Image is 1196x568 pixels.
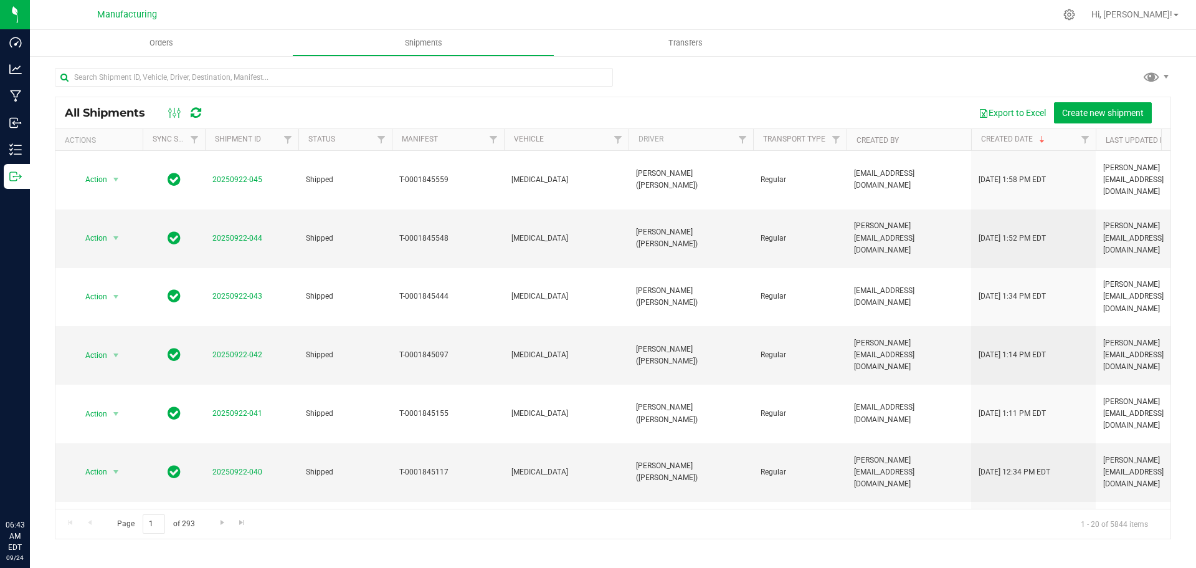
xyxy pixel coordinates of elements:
span: In Sync [168,346,181,363]
a: Last Updated By [1106,136,1169,145]
a: Filter [733,129,753,150]
inline-svg: Inbound [9,117,22,129]
span: [PERSON_NAME] ([PERSON_NAME]) [636,285,746,309]
span: Shipped [306,349,384,361]
input: 1 [143,514,165,534]
span: Regular [761,408,839,420]
span: [DATE] 1:34 PM EDT [979,291,1046,302]
input: Search Shipment ID, Vehicle, Driver, Destination, Manifest... [55,68,613,87]
span: select [108,405,124,423]
span: T-0001845548 [399,233,496,244]
a: Created By [857,136,899,145]
button: Export to Excel [971,102,1054,123]
span: [PERSON_NAME][EMAIL_ADDRESS][DOMAIN_NAME] [854,337,964,373]
a: Filter [184,129,205,150]
span: Regular [761,466,839,478]
a: Go to the next page [213,514,231,531]
th: Driver [629,129,753,151]
span: [PERSON_NAME][EMAIL_ADDRESS][DOMAIN_NAME] [854,455,964,491]
inline-svg: Analytics [9,63,22,75]
span: Regular [761,349,839,361]
inline-svg: Outbound [9,170,22,183]
span: In Sync [168,287,181,305]
button: Create new shipment [1054,102,1152,123]
span: Action [74,463,108,481]
span: T-0001845117 [399,466,496,478]
span: [PERSON_NAME] ([PERSON_NAME]) [636,344,746,367]
span: [DATE] 1:58 PM EDT [979,174,1046,186]
a: Created Date [981,135,1047,143]
a: Status [308,135,335,143]
a: Transport Type [763,135,825,143]
span: [EMAIL_ADDRESS][DOMAIN_NAME] [854,402,964,425]
a: 20250922-043 [212,292,262,301]
span: [EMAIL_ADDRESS][DOMAIN_NAME] [854,168,964,191]
span: select [108,347,124,364]
span: Regular [761,291,839,302]
span: T-0001845097 [399,349,496,361]
span: Shipped [306,174,384,186]
span: T-0001845444 [399,291,496,302]
iframe: Resource center [12,468,50,506]
span: Action [74,288,108,306]
span: Action [74,229,108,247]
span: Regular [761,174,839,186]
span: [PERSON_NAME] ([PERSON_NAME]) [636,460,746,484]
span: Hi, [PERSON_NAME]! [1091,9,1172,19]
span: [MEDICAL_DATA] [511,349,621,361]
span: Orders [133,37,190,49]
span: Shipped [306,408,384,420]
p: 06:43 AM EDT [6,519,24,553]
span: Action [74,171,108,188]
span: Shipments [388,37,459,49]
span: [PERSON_NAME] ([PERSON_NAME]) [636,402,746,425]
a: Filter [1075,129,1096,150]
div: Actions [65,136,138,145]
a: Filter [278,129,298,150]
span: select [108,288,124,306]
p: 09/24 [6,553,24,562]
a: Filter [483,129,504,150]
div: Manage settings [1061,9,1077,21]
span: 1 - 20 of 5844 items [1071,514,1158,533]
span: [PERSON_NAME][EMAIL_ADDRESS][DOMAIN_NAME] [854,220,964,256]
a: Transfers [554,30,817,56]
span: Shipped [306,233,384,244]
span: [MEDICAL_DATA] [511,233,621,244]
span: Manufacturing [97,9,157,20]
span: In Sync [168,229,181,247]
a: 20250922-041 [212,409,262,418]
span: Regular [761,233,839,244]
span: [DATE] 12:34 PM EDT [979,466,1050,478]
span: [PERSON_NAME] ([PERSON_NAME]) [636,168,746,191]
a: Shipment ID [215,135,261,143]
a: Go to the last page [233,514,251,531]
a: Filter [371,129,392,150]
span: Action [74,347,108,364]
inline-svg: Inventory [9,143,22,156]
span: [MEDICAL_DATA] [511,466,621,478]
span: In Sync [168,463,181,481]
span: [DATE] 1:52 PM EDT [979,233,1046,244]
a: 20250922-044 [212,234,262,243]
a: 20250922-040 [212,468,262,476]
span: [MEDICAL_DATA] [511,291,621,302]
span: T-0001845155 [399,408,496,420]
span: Create new shipment [1062,108,1144,118]
a: 20250922-042 [212,350,262,359]
span: Shipped [306,291,384,302]
span: select [108,463,124,481]
span: T-0001845559 [399,174,496,186]
span: [MEDICAL_DATA] [511,174,621,186]
span: select [108,171,124,188]
a: Vehicle [514,135,544,143]
span: [DATE] 1:14 PM EDT [979,349,1046,361]
inline-svg: Manufacturing [9,90,22,102]
a: 20250922-045 [212,175,262,184]
a: Filter [826,129,847,150]
a: Shipments [292,30,554,56]
span: In Sync [168,171,181,188]
a: Manifest [402,135,438,143]
span: [EMAIL_ADDRESS][DOMAIN_NAME] [854,285,964,309]
span: Action [74,405,108,423]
